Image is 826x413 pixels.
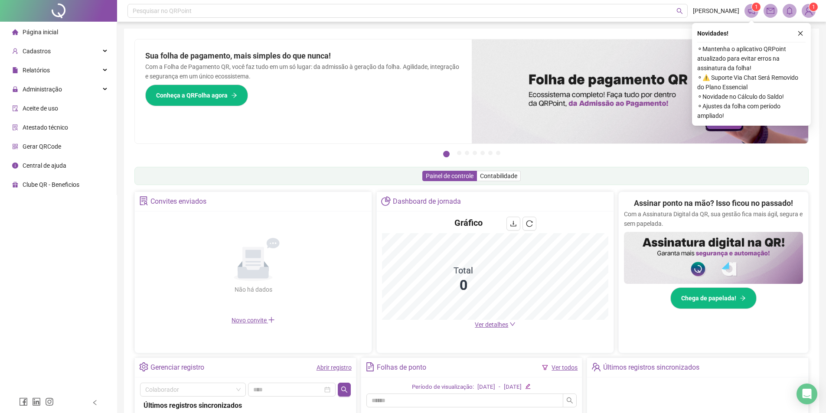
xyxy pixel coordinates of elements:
[767,7,774,15] span: mail
[797,30,803,36] span: close
[139,362,148,371] span: setting
[12,48,18,54] span: user-add
[499,383,500,392] div: -
[341,386,348,393] span: search
[475,321,508,328] span: Ver detalhes
[473,151,477,155] button: 4
[150,360,204,375] div: Gerenciar registro
[139,196,148,205] span: solution
[748,7,755,15] span: notification
[92,400,98,406] span: left
[144,400,347,411] div: Últimos registros sincronizados
[231,92,237,98] span: arrow-right
[480,172,517,179] span: Contabilidade
[145,50,461,62] h2: Sua folha de pagamento, mais simples do que nunca!
[23,48,51,55] span: Cadastros
[504,383,522,392] div: [DATE]
[552,364,578,371] a: Ver todos
[366,362,375,371] span: file-text
[268,316,275,323] span: plus
[23,86,62,93] span: Administração
[23,124,68,131] span: Atestado técnico
[752,3,761,11] sup: 1
[23,105,58,112] span: Aceite de uso
[454,217,483,229] h4: Gráfico
[12,124,18,130] span: solution
[670,287,757,309] button: Chega de papelada!
[12,143,18,150] span: qrcode
[542,364,548,371] span: filter
[697,29,728,38] span: Novidades !
[232,317,275,324] span: Novo convite
[740,295,746,301] span: arrow-right
[496,151,500,155] button: 7
[32,397,41,406] span: linkedin
[412,383,474,392] div: Período de visualização:
[480,151,485,155] button: 5
[12,105,18,111] span: audit
[809,3,818,11] sup: Atualize o seu contato no menu Meus Dados
[676,8,683,14] span: search
[802,4,815,17] img: 91023
[786,7,793,15] span: bell
[693,6,739,16] span: [PERSON_NAME]
[697,44,806,73] span: ⚬ Mantenha o aplicativo QRPoint atualizado para evitar erros na assinatura da folha!
[525,384,531,389] span: edit
[510,220,517,227] span: download
[381,196,390,205] span: pie-chart
[812,4,815,10] span: 1
[697,101,806,120] span: ⚬ Ajustes da folha com período ampliado!
[45,397,54,406] span: instagram
[634,197,793,209] h2: Assinar ponto na mão? Isso ficou no passado!
[443,151,450,157] button: 1
[477,383,495,392] div: [DATE]
[12,29,18,35] span: home
[488,151,493,155] button: 6
[23,29,58,36] span: Página inicial
[23,67,50,74] span: Relatórios
[591,362,601,371] span: team
[681,293,736,303] span: Chega de papelada!
[23,181,79,188] span: Clube QR - Beneficios
[19,397,28,406] span: facebook
[23,162,66,169] span: Central de ajuda
[566,397,573,404] span: search
[23,143,61,150] span: Gerar QRCode
[797,384,817,404] div: Open Intercom Messenger
[603,360,699,375] div: Últimos registros sincronizados
[755,4,758,10] span: 1
[12,67,18,73] span: file
[156,91,228,100] span: Conheça a QRFolha agora
[12,182,18,188] span: gift
[145,62,461,81] p: Com a Folha de Pagamento QR, você faz tudo em um só lugar: da admissão à geração da folha. Agilid...
[624,209,803,228] p: Com a Assinatura Digital da QR, sua gestão fica mais ágil, segura e sem papelada.
[509,321,516,327] span: down
[697,73,806,92] span: ⚬ ⚠️ Suporte Via Chat Será Removido do Plano Essencial
[472,39,809,143] img: banner%2F8d14a306-6205-4263-8e5b-06e9a85ad873.png
[12,86,18,92] span: lock
[12,163,18,169] span: info-circle
[213,285,293,294] div: Não há dados
[697,92,806,101] span: ⚬ Novidade no Cálculo do Saldo!
[317,364,352,371] a: Abrir registro
[145,85,248,106] button: Conheça a QRFolha agora
[475,321,516,328] a: Ver detalhes down
[377,360,426,375] div: Folhas de ponto
[150,194,206,209] div: Convites enviados
[393,194,461,209] div: Dashboard de jornada
[526,220,533,227] span: reload
[624,232,803,284] img: banner%2F02c71560-61a6-44d4-94b9-c8ab97240462.png
[465,151,469,155] button: 3
[457,151,461,155] button: 2
[426,172,473,179] span: Painel de controle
